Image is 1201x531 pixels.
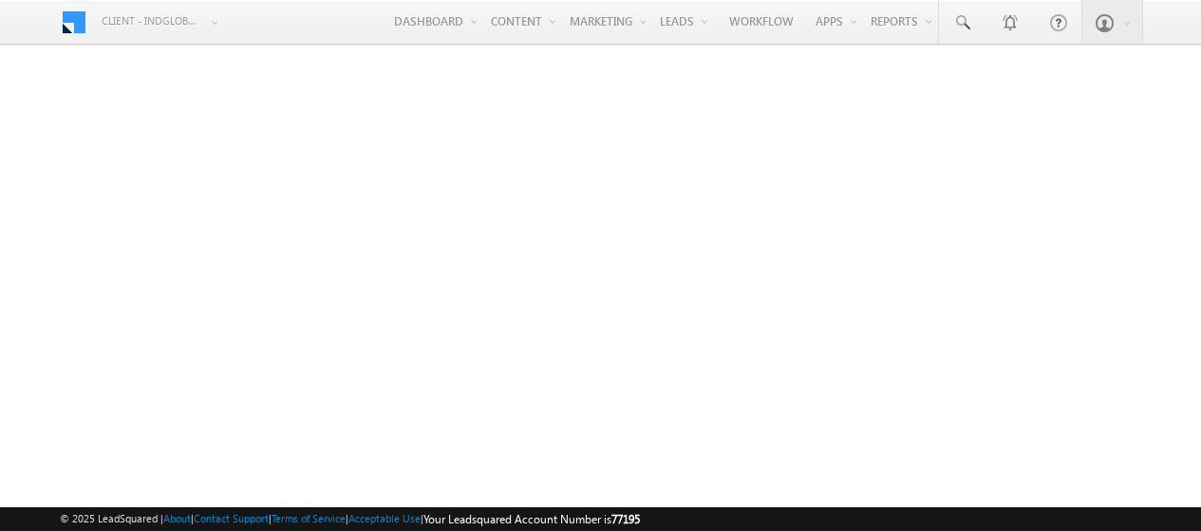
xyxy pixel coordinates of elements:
[423,512,640,526] span: Your Leadsquared Account Number is
[348,512,421,524] a: Acceptable Use
[611,512,640,526] span: 77195
[60,510,640,528] span: © 2025 LeadSquared | | | | |
[163,512,191,524] a: About
[194,512,269,524] a: Contact Support
[102,11,201,30] span: Client - indglobal2 (77195)
[272,512,346,524] a: Terms of Service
